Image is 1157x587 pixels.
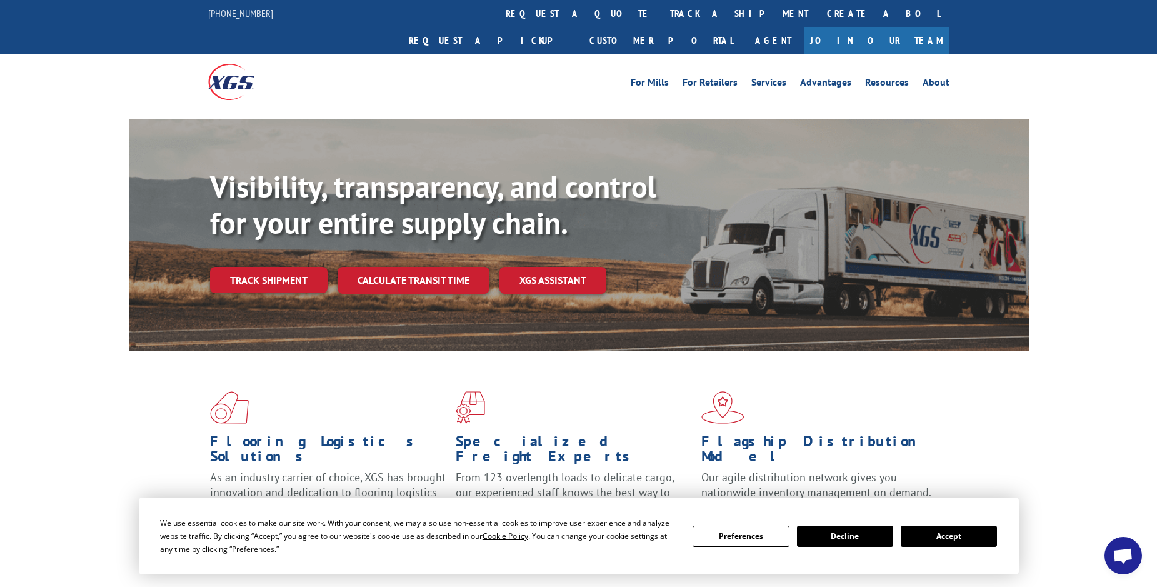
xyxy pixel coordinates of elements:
[456,470,692,526] p: From 123 overlength loads to delicate cargo, our experienced staff knows the best way to move you...
[701,391,744,424] img: xgs-icon-flagship-distribution-model-red
[232,544,274,554] span: Preferences
[210,167,656,242] b: Visibility, transparency, and control for your entire supply chain.
[456,434,692,470] h1: Specialized Freight Experts
[338,267,489,294] a: Calculate transit time
[210,470,446,514] span: As an industry carrier of choice, XGS has brought innovation and dedication to flooring logistics...
[901,526,997,547] button: Accept
[456,391,485,424] img: xgs-icon-focused-on-flooring-red
[701,434,938,470] h1: Flagship Distribution Model
[683,78,738,91] a: For Retailers
[1104,537,1142,574] div: Open chat
[399,27,580,54] a: Request a pickup
[693,526,789,547] button: Preferences
[210,434,446,470] h1: Flooring Logistics Solutions
[800,78,851,91] a: Advantages
[499,267,606,294] a: XGS ASSISTANT
[139,498,1019,574] div: Cookie Consent Prompt
[797,526,893,547] button: Decline
[210,267,328,293] a: Track shipment
[751,78,786,91] a: Services
[208,7,273,19] a: [PHONE_NUMBER]
[580,27,743,54] a: Customer Portal
[631,78,669,91] a: For Mills
[865,78,909,91] a: Resources
[923,78,949,91] a: About
[743,27,804,54] a: Agent
[210,391,249,424] img: xgs-icon-total-supply-chain-intelligence-red
[160,516,678,556] div: We use essential cookies to make our site work. With your consent, we may also use non-essential ...
[701,470,931,499] span: Our agile distribution network gives you nationwide inventory management on demand.
[483,531,528,541] span: Cookie Policy
[804,27,949,54] a: Join Our Team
